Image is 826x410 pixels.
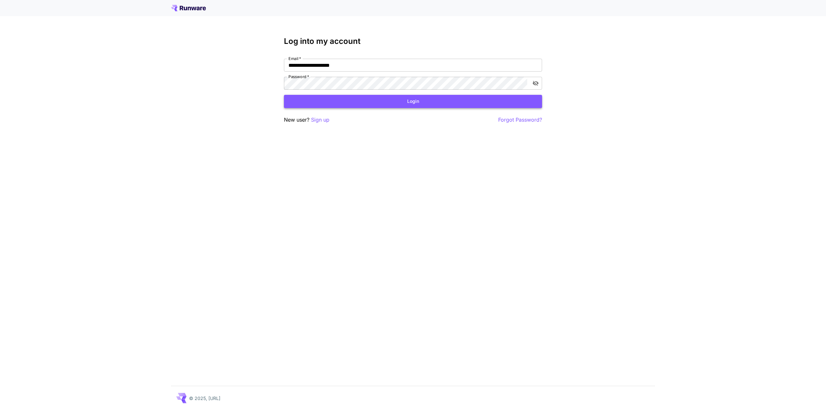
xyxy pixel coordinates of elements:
[311,116,329,124] button: Sign up
[288,56,301,61] label: Email
[498,116,542,124] button: Forgot Password?
[284,116,329,124] p: New user?
[284,95,542,108] button: Login
[530,77,541,89] button: toggle password visibility
[189,395,220,402] p: © 2025, [URL]
[288,74,309,79] label: Password
[284,37,542,46] h3: Log into my account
